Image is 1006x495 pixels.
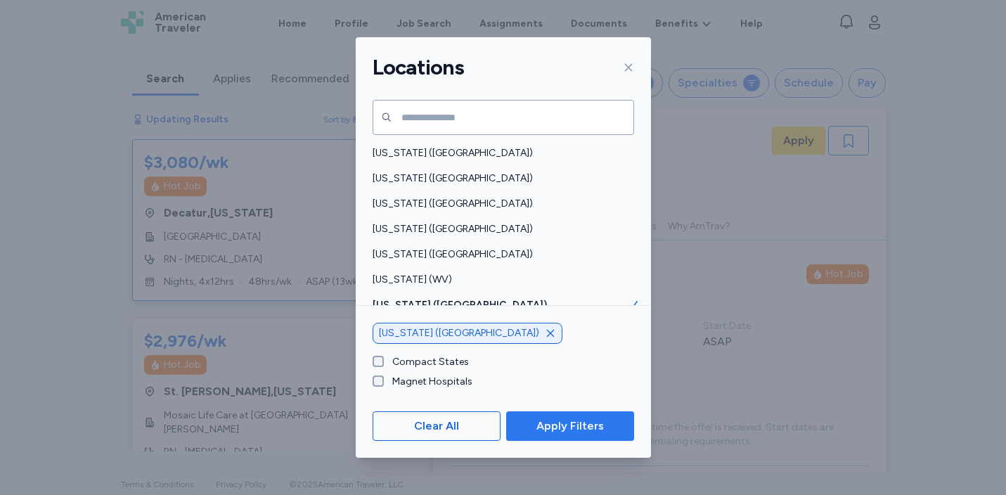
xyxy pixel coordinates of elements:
[373,197,626,211] span: [US_STATE] ([GEOGRAPHIC_DATA])
[373,54,464,81] h1: Locations
[506,411,633,441] button: Apply Filters
[384,355,469,369] label: Compact States
[373,172,626,186] span: [US_STATE] ([GEOGRAPHIC_DATA])
[536,418,604,435] span: Apply Filters
[373,411,501,441] button: Clear All
[373,273,626,287] span: [US_STATE] (WV)
[414,418,459,435] span: Clear All
[373,146,626,160] span: [US_STATE] ([GEOGRAPHIC_DATA])
[384,375,472,389] label: Magnet Hospitals
[373,298,626,312] span: [US_STATE] ([GEOGRAPHIC_DATA])
[373,247,626,262] span: [US_STATE] ([GEOGRAPHIC_DATA])
[379,326,539,340] span: [US_STATE] ([GEOGRAPHIC_DATA])
[373,222,626,236] span: [US_STATE] ([GEOGRAPHIC_DATA])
